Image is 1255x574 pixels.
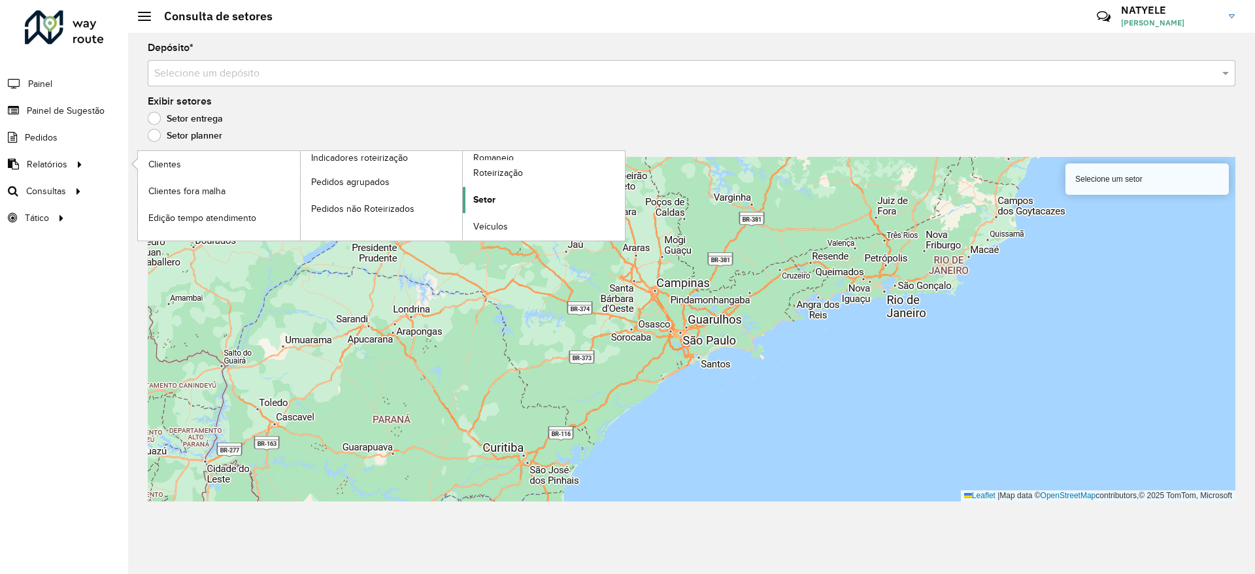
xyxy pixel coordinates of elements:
[964,491,996,500] a: Leaflet
[473,220,508,233] span: Veículos
[473,151,514,165] span: Romaneio
[311,151,408,165] span: Indicadores roteirização
[148,184,226,198] span: Clientes fora malha
[148,112,223,125] label: Setor entrega
[311,175,390,189] span: Pedidos agrupados
[138,205,300,231] a: Edição tempo atendimento
[27,158,67,171] span: Relatórios
[473,166,523,180] span: Roteirização
[25,131,58,144] span: Pedidos
[138,178,300,204] a: Clientes fora malha
[473,193,495,207] span: Setor
[26,184,66,198] span: Consultas
[25,211,49,225] span: Tático
[463,214,625,240] a: Veículos
[1121,4,1219,16] h3: NATYELE
[463,187,625,213] a: Setor
[1090,3,1118,31] a: Contato Rápido
[301,195,463,222] a: Pedidos não Roteirizados
[301,151,626,241] a: Romaneio
[148,93,212,109] label: Exibir setores
[148,158,181,171] span: Clientes
[997,491,999,500] span: |
[151,9,273,24] h2: Consulta de setores
[28,77,52,91] span: Painel
[1065,163,1229,195] div: Selecione um setor
[27,104,105,118] span: Painel de Sugestão
[463,160,625,186] a: Roteirização
[1121,17,1219,29] span: [PERSON_NAME]
[138,151,463,241] a: Indicadores roteirização
[148,211,256,225] span: Edição tempo atendimento
[311,202,414,216] span: Pedidos não Roteirizados
[148,129,222,142] label: Setor planner
[138,151,300,177] a: Clientes
[148,40,193,56] label: Depósito
[961,490,1235,501] div: Map data © contributors,© 2025 TomTom, Microsoft
[1041,491,1096,500] a: OpenStreetMap
[301,169,463,195] a: Pedidos agrupados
